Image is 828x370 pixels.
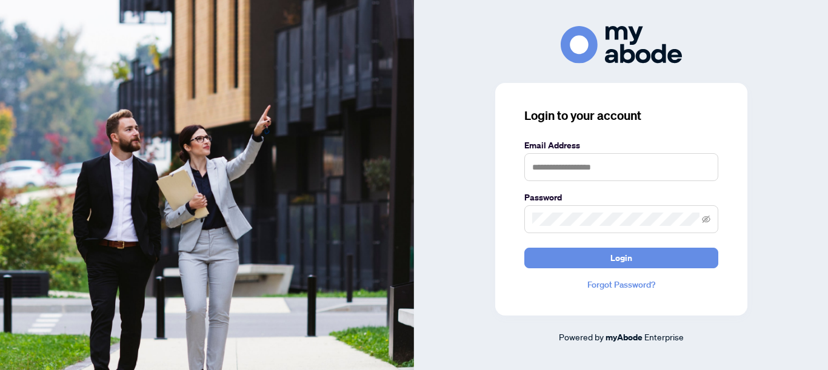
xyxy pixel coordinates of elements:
a: Forgot Password? [524,278,718,291]
span: Login [610,248,632,268]
label: Password [524,191,718,204]
img: ma-logo [561,26,682,63]
span: Powered by [559,331,604,342]
button: Login [524,248,718,268]
span: Enterprise [644,331,684,342]
h3: Login to your account [524,107,718,124]
label: Email Address [524,139,718,152]
span: eye-invisible [702,215,710,223]
a: myAbode [606,331,643,344]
